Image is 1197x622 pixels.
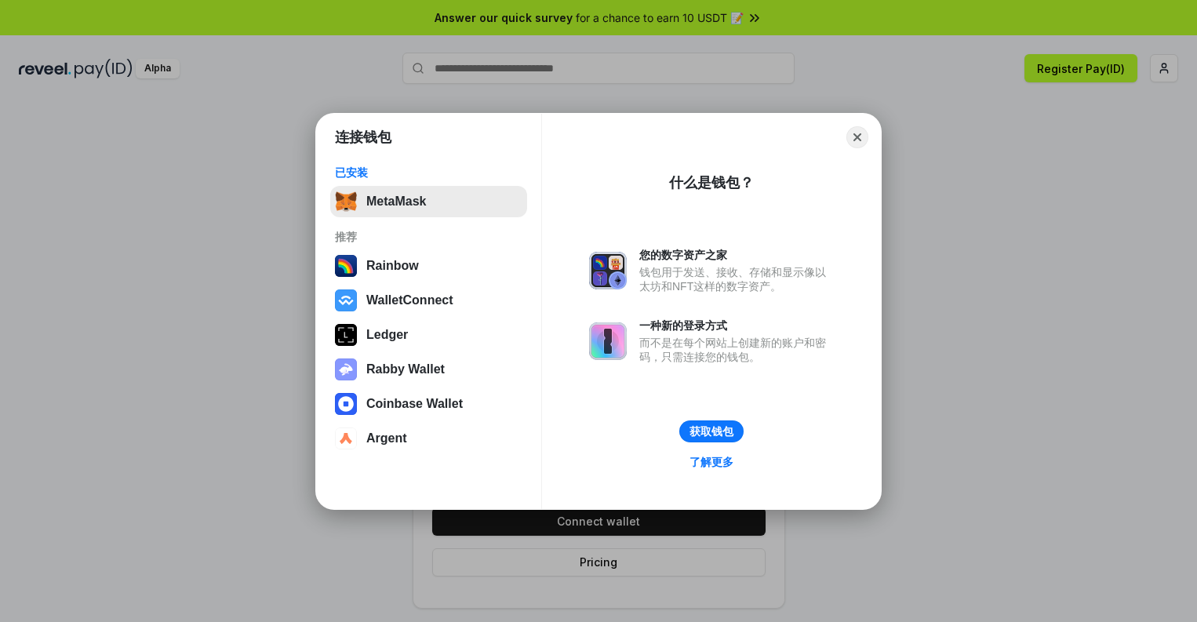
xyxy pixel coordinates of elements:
div: Ledger [366,328,408,342]
button: MetaMask [330,186,527,217]
h1: 连接钱包 [335,128,391,147]
img: svg+xml,%3Csvg%20width%3D%2228%22%20height%3D%2228%22%20viewBox%3D%220%200%2028%2028%22%20fill%3D... [335,289,357,311]
img: svg+xml,%3Csvg%20xmlns%3D%22http%3A%2F%2Fwww.w3.org%2F2000%2Fsvg%22%20fill%3D%22none%22%20viewBox... [589,252,627,289]
div: MetaMask [366,195,426,209]
div: Rabby Wallet [366,362,445,376]
button: Coinbase Wallet [330,388,527,420]
button: Close [846,126,868,148]
div: 一种新的登录方式 [639,318,834,333]
div: Argent [366,431,407,446]
a: 了解更多 [680,452,743,472]
img: svg+xml,%3Csvg%20width%3D%2228%22%20height%3D%2228%22%20viewBox%3D%220%200%2028%2028%22%20fill%3D... [335,427,357,449]
img: svg+xml,%3Csvg%20width%3D%22120%22%20height%3D%22120%22%20viewBox%3D%220%200%20120%20120%22%20fil... [335,255,357,277]
button: 获取钱包 [679,420,744,442]
div: 什么是钱包？ [669,173,754,192]
img: svg+xml,%3Csvg%20width%3D%2228%22%20height%3D%2228%22%20viewBox%3D%220%200%2028%2028%22%20fill%3D... [335,393,357,415]
img: svg+xml,%3Csvg%20xmlns%3D%22http%3A%2F%2Fwww.w3.org%2F2000%2Fsvg%22%20fill%3D%22none%22%20viewBox... [335,358,357,380]
div: 已安装 [335,166,522,180]
img: svg+xml,%3Csvg%20xmlns%3D%22http%3A%2F%2Fwww.w3.org%2F2000%2Fsvg%22%20width%3D%2228%22%20height%3... [335,324,357,346]
div: 而不是在每个网站上创建新的账户和密码，只需连接您的钱包。 [639,336,834,364]
div: Rainbow [366,259,419,273]
img: svg+xml,%3Csvg%20fill%3D%22none%22%20height%3D%2233%22%20viewBox%3D%220%200%2035%2033%22%20width%... [335,191,357,213]
div: 钱包用于发送、接收、存储和显示像以太坊和NFT这样的数字资产。 [639,265,834,293]
div: 了解更多 [689,455,733,469]
button: Rabby Wallet [330,354,527,385]
button: WalletConnect [330,285,527,316]
div: 推荐 [335,230,522,244]
div: WalletConnect [366,293,453,307]
img: svg+xml,%3Csvg%20xmlns%3D%22http%3A%2F%2Fwww.w3.org%2F2000%2Fsvg%22%20fill%3D%22none%22%20viewBox... [589,322,627,360]
button: Rainbow [330,250,527,282]
button: Ledger [330,319,527,351]
div: Coinbase Wallet [366,397,463,411]
button: Argent [330,423,527,454]
div: 获取钱包 [689,424,733,438]
div: 您的数字资产之家 [639,248,834,262]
